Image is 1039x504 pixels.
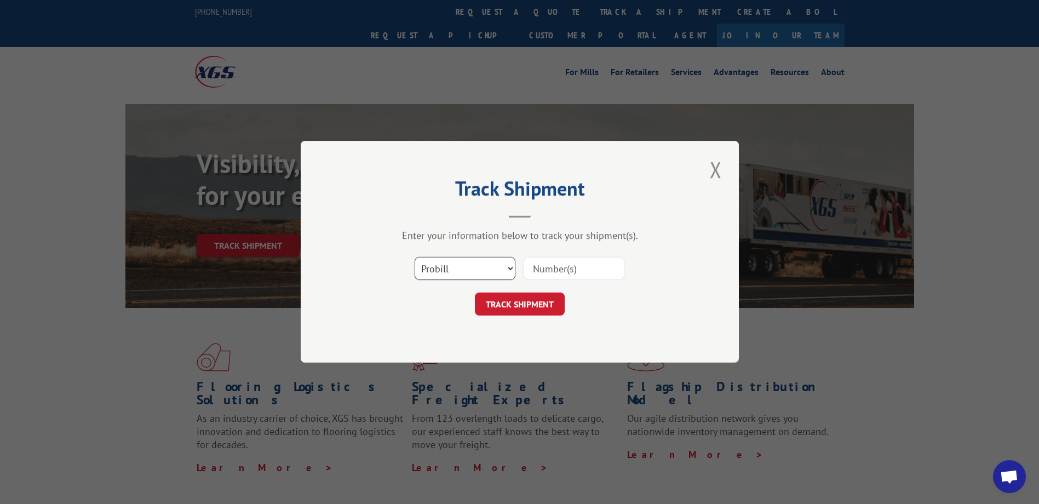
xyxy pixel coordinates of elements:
[355,181,684,202] h2: Track Shipment
[993,460,1026,493] a: Open chat
[475,293,565,316] button: TRACK SHIPMENT
[355,230,684,242] div: Enter your information below to track your shipment(s).
[707,154,725,185] button: Close modal
[524,257,624,280] input: Number(s)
